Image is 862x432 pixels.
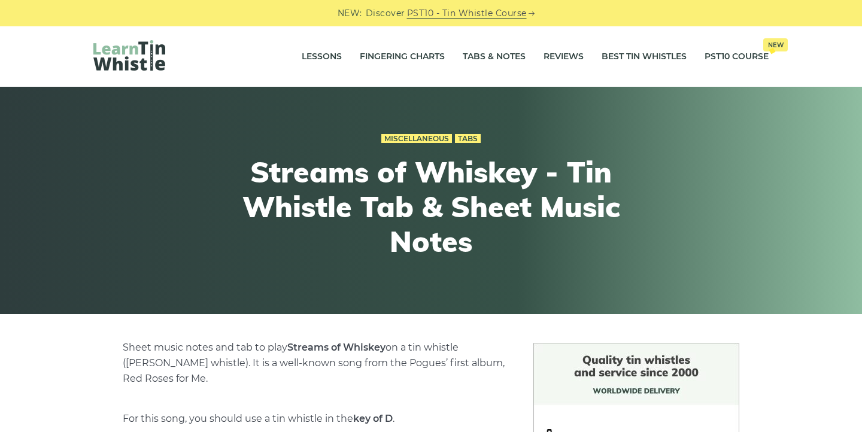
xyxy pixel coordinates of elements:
h1: Streams of Whiskey - Tin Whistle Tab & Sheet Music Notes [211,155,651,258]
a: Fingering Charts [360,42,445,72]
span: New [763,38,788,51]
a: Tabs [455,134,481,144]
strong: Streams of Whiskey [287,342,386,353]
strong: key of D [353,413,393,424]
a: PST10 CourseNew [705,42,769,72]
p: For this song, you should use a tin whistle in the . [123,411,505,427]
a: Best Tin Whistles [602,42,687,72]
img: LearnTinWhistle.com [93,40,165,71]
a: Reviews [544,42,584,72]
a: Miscellaneous [381,134,452,144]
a: Lessons [302,42,342,72]
p: Sheet music notes and tab to play on a tin whistle ([PERSON_NAME] whistle). It is a well-known so... [123,340,505,387]
a: Tabs & Notes [463,42,526,72]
